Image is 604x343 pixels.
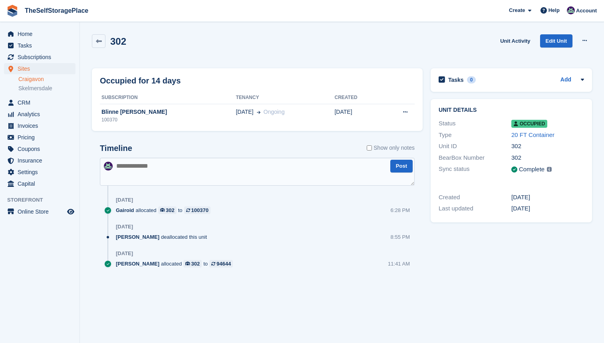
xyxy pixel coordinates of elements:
div: allocated to [116,260,237,268]
div: [DATE] [116,224,133,230]
span: Tasks [18,40,66,51]
a: menu [4,28,75,40]
a: menu [4,52,75,63]
span: Ongoing [264,109,285,115]
img: stora-icon-8386f47178a22dfd0bd8f6a31ec36ba5ce8667c1dd55bd0f319d3a0aa187defe.svg [6,5,18,17]
a: Edit Unit [540,34,572,48]
label: Show only notes [367,144,415,152]
h2: 302 [110,36,126,47]
div: 302 [191,260,200,268]
a: 302 [183,260,202,268]
div: 6:28 PM [391,206,410,214]
a: 302 [158,206,177,214]
a: menu [4,132,75,143]
span: Settings [18,167,66,178]
div: 0 [467,76,476,83]
div: 100370 [100,116,236,123]
span: Insurance [18,155,66,166]
span: Coupons [18,143,66,155]
div: allocated to [116,206,215,214]
div: Status [439,119,511,128]
a: menu [4,97,75,108]
a: 100370 [184,206,211,214]
span: CRM [18,97,66,108]
a: Skelmersdale [18,85,75,92]
div: Type [439,131,511,140]
div: 302 [511,153,584,163]
span: Home [18,28,66,40]
a: menu [4,120,75,131]
a: 94644 [209,260,233,268]
a: menu [4,143,75,155]
div: Unit ID [439,142,511,151]
span: Analytics [18,109,66,120]
span: [PERSON_NAME] [116,260,159,268]
th: Created [334,91,381,104]
div: 8:55 PM [391,233,410,241]
span: Account [576,7,597,15]
div: deallocated this unit [116,233,211,241]
button: Post [390,160,413,173]
span: Online Store [18,206,66,217]
div: Last updated [439,204,511,213]
a: menu [4,155,75,166]
span: Sites [18,63,66,74]
span: Occupied [511,120,547,128]
div: Sync status [439,165,511,174]
span: Pricing [18,132,66,143]
span: Subscriptions [18,52,66,63]
span: [DATE] [236,108,253,116]
h2: Tasks [448,76,464,83]
a: menu [4,63,75,74]
div: 11:41 AM [388,260,410,268]
a: menu [4,167,75,178]
th: Tenancy [236,91,334,104]
div: Blinne [PERSON_NAME] [100,108,236,116]
img: Sam [567,6,575,14]
span: [PERSON_NAME] [116,233,159,241]
th: Subscription [100,91,236,104]
h2: Unit details [439,107,584,113]
a: Craigavon [18,75,75,83]
img: icon-info-grey-7440780725fd019a000dd9b08b2336e03edf1995a4989e88bcd33f0948082b44.svg [547,167,552,172]
a: TheSelfStoragePlace [22,4,91,17]
span: Invoices [18,120,66,131]
h2: Occupied for 14 days [100,75,181,87]
div: [DATE] [511,204,584,213]
div: BearBox Number [439,153,511,163]
a: menu [4,206,75,217]
div: [DATE] [511,193,584,202]
div: Created [439,193,511,202]
a: Unit Activity [497,34,533,48]
span: Storefront [7,196,79,204]
div: [DATE] [116,250,133,257]
a: Add [560,75,571,85]
div: 100370 [191,206,209,214]
div: 94644 [217,260,231,268]
span: Gairoid [116,206,134,214]
span: Capital [18,178,66,189]
a: Preview store [66,207,75,216]
span: Help [548,6,560,14]
a: menu [4,109,75,120]
div: [DATE] [116,197,133,203]
div: 302 [166,206,175,214]
div: Complete [519,165,544,174]
td: [DATE] [334,104,381,128]
input: Show only notes [367,144,372,152]
img: Sam [104,162,113,171]
a: menu [4,178,75,189]
span: Create [509,6,525,14]
a: 20 FT Container [511,131,554,138]
a: menu [4,40,75,51]
h2: Timeline [100,144,132,153]
div: 302 [511,142,584,151]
